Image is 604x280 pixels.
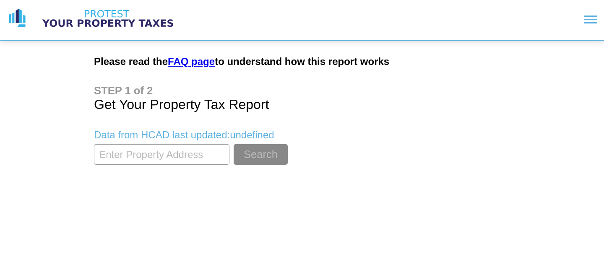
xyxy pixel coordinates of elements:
p: Data from HCAD last updated: undefined [94,129,510,141]
input: Enter Property Address [94,144,229,165]
h2: Please read the to understand how this report works [94,56,510,67]
h1: Get Your Property Tax Report [94,85,510,112]
a: logo logo text [7,8,181,29]
a: FAQ page [168,56,215,67]
button: Search [234,144,288,165]
img: logo [7,8,28,29]
img: logo text [34,8,181,29]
